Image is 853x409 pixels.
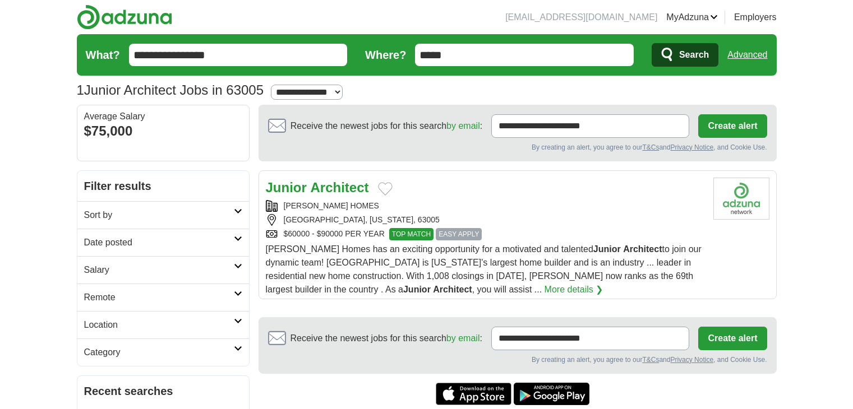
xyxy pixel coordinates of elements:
[713,178,769,220] img: Company logo
[446,121,480,131] a: by email
[670,143,713,151] a: Privacy Notice
[77,201,249,229] a: Sort by
[77,229,249,256] a: Date posted
[670,356,713,364] a: Privacy Notice
[77,171,249,201] h2: Filter results
[84,236,234,249] h2: Date posted
[266,180,307,195] strong: Junior
[77,283,249,311] a: Remote
[698,114,767,138] button: Create alert
[84,208,234,222] h2: Sort by
[268,355,767,364] div: By creating an alert, you agree to our and , and Cookie Use.
[734,11,777,24] a: Employers
[84,263,234,277] h2: Salary
[652,43,718,67] button: Search
[77,4,172,30] img: Adzuna logo
[77,80,84,100] span: 1
[642,143,659,151] a: T&Cs
[291,119,482,133] span: Receive the newest jobs for this search :
[623,244,662,254] strong: Architect
[389,228,434,240] span: TOP MATCH
[446,333,480,343] a: by email
[436,383,511,405] a: Get the iPhone app
[365,47,406,63] label: Where?
[266,200,704,212] div: [PERSON_NAME] HOMES
[436,228,482,240] span: EASY APPLY
[84,383,242,399] h2: Recent searches
[266,214,704,226] div: [GEOGRAPHIC_DATA], [US_STATE], 63005
[77,82,264,97] h1: Junior Architect Jobs in 63005
[378,182,393,196] button: Add to favorite jobs
[698,327,767,350] button: Create alert
[727,44,767,66] a: Advanced
[84,121,242,141] div: $75,000
[77,256,249,283] a: Salary
[666,11,718,24] a: MyAdzuna
[266,180,369,195] a: Junior Architect
[642,356,659,364] a: T&Cs
[403,285,431,294] strong: Junior
[77,338,249,366] a: Category
[679,44,709,66] span: Search
[505,11,657,24] li: [EMAIL_ADDRESS][DOMAIN_NAME]
[84,112,242,121] div: Average Salary
[84,346,234,359] h2: Category
[433,285,472,294] strong: Architect
[514,383,589,405] a: Get the Android app
[268,142,767,152] div: By creating an alert, you agree to our and , and Cookie Use.
[311,180,369,195] strong: Architect
[86,47,120,63] label: What?
[84,291,234,304] h2: Remote
[593,244,621,254] strong: Junior
[266,244,702,294] span: [PERSON_NAME] Homes has an exciting opportunity for a motivated and talented to join our dynamic ...
[545,283,603,296] a: More details ❯
[84,318,234,332] h2: Location
[266,228,704,240] div: $60000 - $90000 PER YEAR
[291,332,482,345] span: Receive the newest jobs for this search :
[77,311,249,338] a: Location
